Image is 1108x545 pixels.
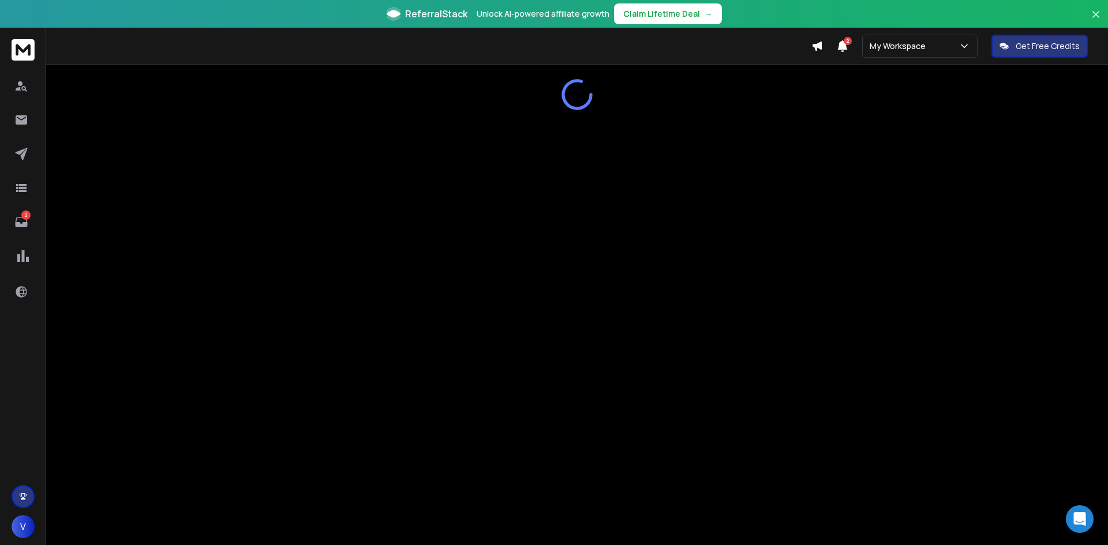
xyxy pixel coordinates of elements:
div: Open Intercom Messenger [1066,505,1094,533]
button: V [12,515,35,538]
span: → [705,8,713,20]
p: My Workspace [870,40,930,52]
button: Close banner [1088,7,1103,35]
button: Claim Lifetime Deal→ [614,3,722,24]
a: 2 [10,211,33,234]
p: Get Free Credits [1016,40,1080,52]
p: 2 [21,211,31,220]
p: Unlock AI-powered affiliate growth [477,8,609,20]
span: ReferralStack [405,7,467,21]
span: 2 [844,37,852,45]
button: Get Free Credits [991,35,1088,58]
